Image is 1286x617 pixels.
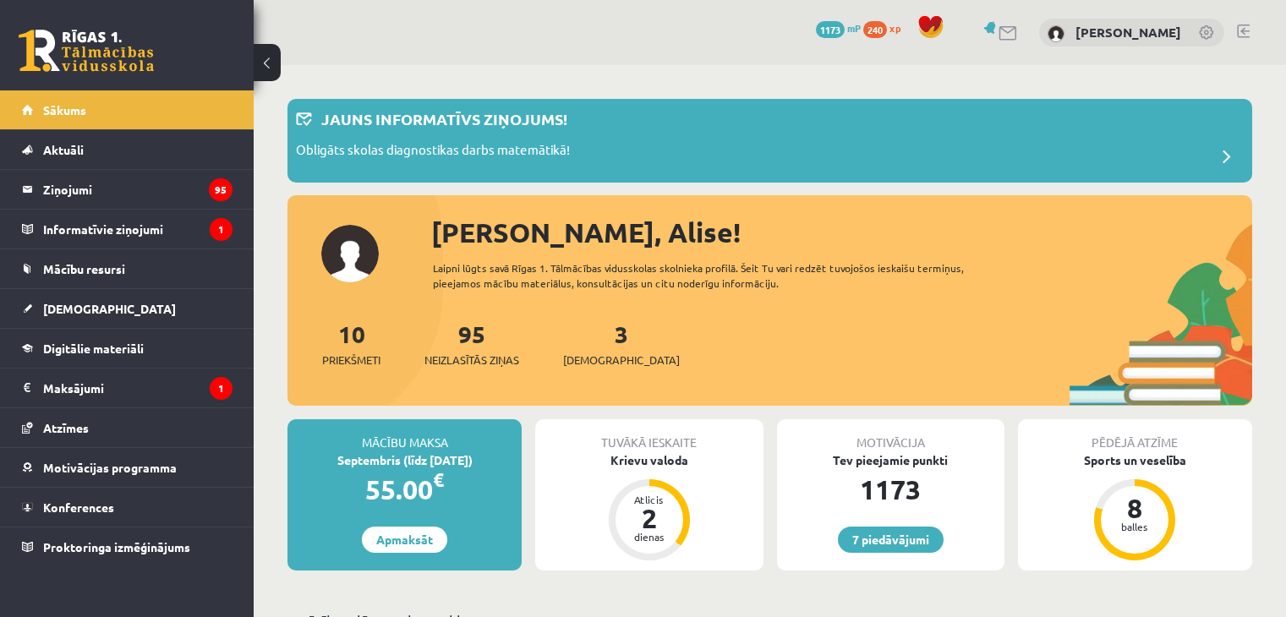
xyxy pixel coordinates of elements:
[43,460,177,475] span: Motivācijas programma
[43,210,233,248] legend: Informatīvie ziņojumi
[22,488,233,527] a: Konferences
[321,107,567,130] p: Jauns informatīvs ziņojums!
[22,448,233,487] a: Motivācijas programma
[624,532,675,542] div: dienas
[1018,419,1252,451] div: Pēdējā atzīme
[22,130,233,169] a: Aktuāli
[22,210,233,248] a: Informatīvie ziņojumi1
[22,249,233,288] a: Mācību resursi
[847,21,861,35] span: mP
[1018,451,1252,469] div: Sports un veselība
[19,30,154,72] a: Rīgas 1. Tālmācības vidusskola
[22,329,233,368] a: Digitālie materiāli
[1018,451,1252,563] a: Sports un veselība 8 balles
[777,469,1004,510] div: 1173
[43,142,84,157] span: Aktuāli
[43,261,125,276] span: Mācību resursi
[287,419,522,451] div: Mācību maksa
[777,451,1004,469] div: Tev pieejamie punkti
[43,369,233,407] legend: Maksājumi
[43,301,176,316] span: [DEMOGRAPHIC_DATA]
[22,408,233,447] a: Atzīmes
[889,21,900,35] span: xp
[22,527,233,566] a: Proktoringa izmēģinājums
[22,369,233,407] a: Maksājumi1
[563,319,680,369] a: 3[DEMOGRAPHIC_DATA]
[22,289,233,328] a: [DEMOGRAPHIC_DATA]
[210,377,233,400] i: 1
[322,319,380,369] a: 10Priekšmeti
[838,527,944,553] a: 7 piedāvājumi
[22,170,233,209] a: Ziņojumi95
[816,21,845,38] span: 1173
[433,467,444,492] span: €
[43,170,233,209] legend: Ziņojumi
[535,451,763,469] div: Krievu valoda
[43,539,190,554] span: Proktoringa izmēģinājums
[362,527,447,553] a: Apmaksāt
[287,469,522,510] div: 55.00
[43,500,114,515] span: Konferences
[431,212,1252,253] div: [PERSON_NAME], Alise!
[210,218,233,241] i: 1
[433,260,1012,291] div: Laipni lūgts savā Rīgas 1. Tālmācības vidusskolas skolnieka profilā. Šeit Tu vari redzēt tuvojošo...
[535,451,763,563] a: Krievu valoda Atlicis 2 dienas
[816,21,861,35] a: 1173 mP
[1075,24,1181,41] a: [PERSON_NAME]
[777,419,1004,451] div: Motivācija
[863,21,887,38] span: 240
[22,90,233,129] a: Sākums
[863,21,909,35] a: 240 xp
[424,352,519,369] span: Neizlasītās ziņas
[1109,494,1160,521] div: 8
[43,102,86,117] span: Sākums
[424,319,519,369] a: 95Neizlasītās ziņas
[322,352,380,369] span: Priekšmeti
[1048,25,1064,42] img: Alise Lī
[563,352,680,369] span: [DEMOGRAPHIC_DATA]
[287,451,522,469] div: Septembris (līdz [DATE])
[296,140,570,164] p: Obligāts skolas diagnostikas darbs matemātikā!
[1109,521,1160,532] div: balles
[296,107,1244,174] a: Jauns informatīvs ziņojums! Obligāts skolas diagnostikas darbs matemātikā!
[535,419,763,451] div: Tuvākā ieskaite
[43,341,144,356] span: Digitālie materiāli
[624,505,675,532] div: 2
[209,178,233,201] i: 95
[43,420,89,435] span: Atzīmes
[624,494,675,505] div: Atlicis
